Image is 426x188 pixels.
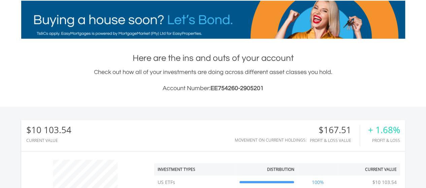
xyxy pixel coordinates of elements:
div: Check out how all of your investments are doing across different asset classes you hold. [21,68,405,93]
div: Distribution [267,166,294,172]
div: + 1.68% [368,125,400,135]
img: EasyMortage Promotion Banner [21,1,405,39]
h1: Here are the ins and outs of your account [21,52,405,64]
div: $167.51 [310,125,360,135]
div: Profit & Loss Value [310,138,360,143]
div: $10 103.54 [26,125,71,135]
div: CURRENT VALUE [26,138,71,143]
th: Investment Types [154,163,236,176]
div: Profit & Loss [368,138,400,143]
th: Current Value [338,163,400,176]
div: Movement on Current Holdings: [235,138,306,142]
h3: Account Number: [21,84,405,93]
span: EE754260-2905201 [210,85,264,91]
